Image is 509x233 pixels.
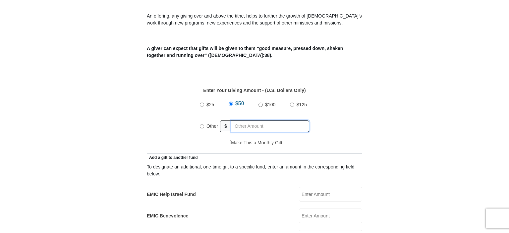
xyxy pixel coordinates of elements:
[206,123,218,129] span: Other
[147,191,196,198] label: EMIC Help Israel Fund
[299,209,362,223] input: Enter Amount
[299,187,362,202] input: Enter Amount
[147,163,362,177] div: To designate an additional, one-time gift to a specific fund, enter an amount in the correspondin...
[235,101,244,106] span: $50
[227,139,282,146] label: Make This a Monthly Gift
[297,102,307,107] span: $125
[227,140,231,144] input: Make This a Monthly Gift
[265,102,275,107] span: $100
[231,120,309,132] input: Other Amount
[206,102,214,107] span: $25
[147,13,362,26] p: An offering, any giving over and above the tithe, helps to further the growth of [DEMOGRAPHIC_DAT...
[147,46,343,58] b: A giver can expect that gifts will be given to them “good measure, pressed down, shaken together ...
[147,155,198,160] span: Add a gift to another fund
[203,88,306,93] strong: Enter Your Giving Amount - (U.S. Dollars Only)
[147,212,188,219] label: EMIC Benevolence
[220,120,231,132] span: $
